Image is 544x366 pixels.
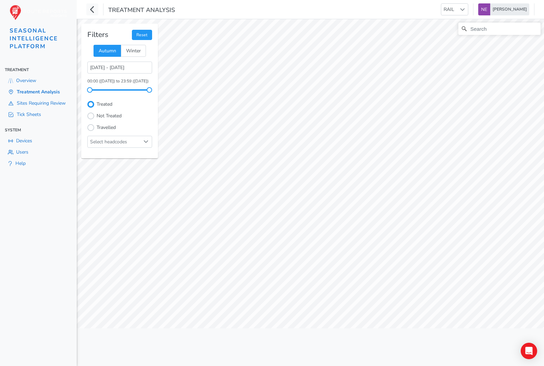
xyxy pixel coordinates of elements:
[17,111,41,118] span: Tick Sheets
[5,97,72,109] a: Sites Requiring Review
[5,158,72,169] a: Help
[5,86,72,97] a: Treatment Analysis
[17,89,60,95] span: Treatment Analysis
[5,109,72,120] a: Tick Sheets
[5,125,72,135] div: System
[16,149,28,155] span: Users
[521,343,537,359] div: Open Intercom Messenger
[132,30,152,40] button: Reset
[126,48,141,54] span: Winter
[5,135,72,146] a: Devices
[108,6,175,15] span: Treatment Analysis
[77,19,544,334] canvas: Map
[121,45,146,57] div: Winter
[16,138,32,144] span: Devices
[94,45,121,57] div: Autumn
[10,27,58,50] span: SEASONAL INTELLIGENCE PLATFORM
[15,160,26,167] span: Help
[87,78,152,84] p: 00:00 ([DATE]) to 23:59 ([DATE])
[493,3,527,15] span: [PERSON_NAME]
[17,100,66,106] span: Sites Requiring Review
[458,23,541,35] input: Search
[10,5,67,20] img: rr logo
[478,3,490,15] img: diamond-layout
[5,65,72,75] div: Treatment
[97,102,112,107] label: Treated
[5,75,72,86] a: Overview
[97,114,122,118] label: Not Treated
[16,77,36,84] span: Overview
[87,30,108,39] h4: Filters
[97,125,116,130] label: Travelled
[5,146,72,158] a: Users
[88,136,140,147] div: Select headcodes
[478,3,529,15] button: [PERSON_NAME]
[99,48,116,54] span: Autumn
[441,4,457,15] span: RAIL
